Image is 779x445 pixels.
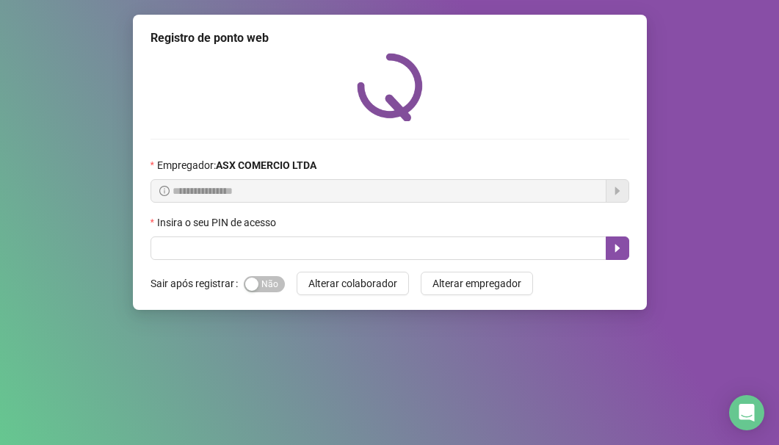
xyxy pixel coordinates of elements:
[151,29,629,47] div: Registro de ponto web
[612,242,623,254] span: caret-right
[159,186,170,196] span: info-circle
[729,395,764,430] div: Open Intercom Messenger
[151,272,244,295] label: Sair após registrar
[297,272,409,295] button: Alterar colaborador
[421,272,533,295] button: Alterar empregador
[216,159,316,171] strong: ASX COMERCIO LTDA
[151,214,286,231] label: Insira o seu PIN de acesso
[157,157,316,173] span: Empregador :
[432,275,521,292] span: Alterar empregador
[308,275,397,292] span: Alterar colaborador
[357,53,423,121] img: QRPoint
